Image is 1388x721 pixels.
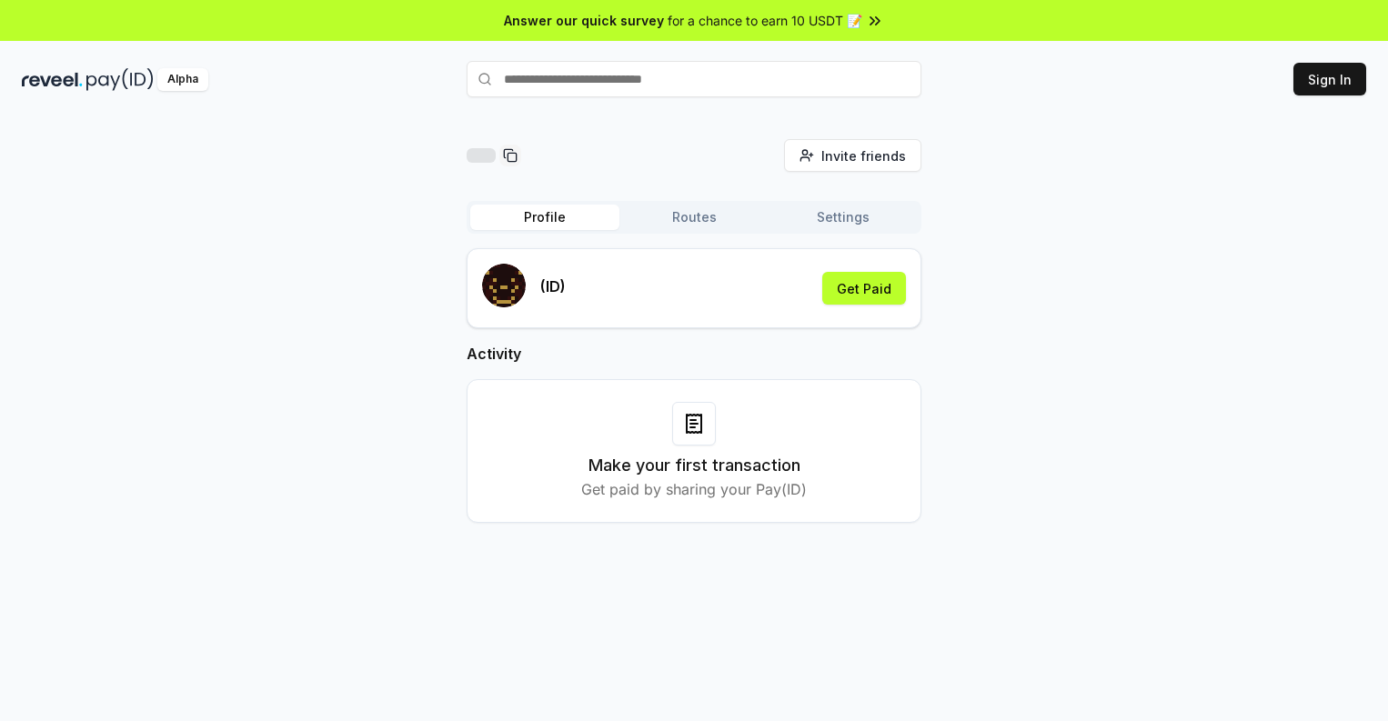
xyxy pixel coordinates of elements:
img: pay_id [86,68,154,91]
img: reveel_dark [22,68,83,91]
button: Get Paid [822,272,906,305]
h2: Activity [467,343,921,365]
button: Profile [470,205,619,230]
span: Answer our quick survey [504,11,664,30]
span: for a chance to earn 10 USDT 📝 [668,11,862,30]
p: Get paid by sharing your Pay(ID) [581,478,807,500]
p: (ID) [540,275,566,297]
button: Invite friends [784,139,921,172]
h3: Make your first transaction [588,453,800,478]
button: Sign In [1293,63,1366,95]
div: Alpha [157,68,208,91]
button: Settings [769,205,918,230]
span: Invite friends [821,146,906,165]
button: Routes [619,205,769,230]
